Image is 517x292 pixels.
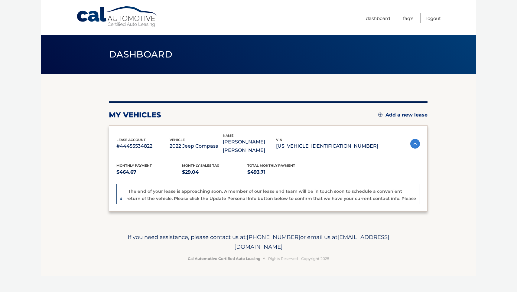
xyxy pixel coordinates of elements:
p: [US_VEHICLE_IDENTIFICATION_NUMBER] [276,142,378,150]
p: $493.71 [247,168,313,176]
span: [PHONE_NUMBER] [247,234,300,241]
span: Total Monthly Payment [247,163,295,168]
p: $29.04 [182,168,248,176]
span: name [223,133,233,138]
p: - All Rights Reserved - Copyright 2025 [113,255,404,262]
strong: Cal Automotive Certified Auto Leasing [188,256,260,261]
p: #44455534822 [116,142,170,150]
p: If you need assistance, please contact us at: or email us at [113,232,404,252]
span: Dashboard [109,49,172,60]
a: Dashboard [366,13,390,23]
a: Logout [426,13,441,23]
img: add.svg [378,113,382,117]
p: 2022 Jeep Compass [170,142,223,150]
span: vehicle [170,138,185,142]
p: [PERSON_NAME] [PERSON_NAME] [223,138,276,155]
span: Monthly sales Tax [182,163,219,168]
span: Monthly Payment [116,163,152,168]
a: Cal Automotive [76,6,158,28]
span: vin [276,138,282,142]
p: The end of your lease is approaching soon. A member of our lease end team will be in touch soon t... [126,189,416,209]
h2: my vehicles [109,110,161,120]
a: FAQ's [403,13,413,23]
p: $464.67 [116,168,182,176]
span: [EMAIL_ADDRESS][DOMAIN_NAME] [234,234,389,250]
img: accordion-active.svg [410,139,420,149]
a: Add a new lease [378,112,428,118]
span: lease account [116,138,146,142]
